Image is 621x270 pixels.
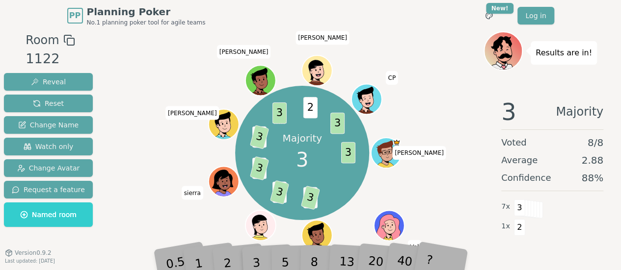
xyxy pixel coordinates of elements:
[501,221,510,232] span: 1 x
[556,100,603,123] span: Majority
[31,77,66,87] span: Reveal
[296,145,308,174] span: 3
[393,139,400,146] span: spencer is the host
[17,163,80,173] span: Change Avatar
[67,5,206,26] a: PPPlanning PokerNo.1 planning poker tool for agile teams
[165,106,219,120] span: Click to change your name
[4,73,93,91] button: Reveal
[514,219,525,236] span: 2
[501,153,538,167] span: Average
[4,116,93,134] button: Change Name
[4,138,93,155] button: Watch only
[87,5,206,19] span: Planning Poker
[303,97,317,119] span: 2
[272,102,286,124] span: 3
[249,125,269,149] span: 3
[87,19,206,26] span: No.1 planning poker tool for agile teams
[501,201,510,212] span: 7 x
[4,181,93,198] button: Request a feature
[5,258,55,264] span: Last updated: [DATE]
[20,210,77,220] span: Named room
[15,249,52,257] span: Version 0.9.2
[300,186,320,210] span: 3
[392,146,446,160] span: Click to change your name
[385,71,398,85] span: Click to change your name
[5,249,52,257] button: Version0.9.2
[536,46,592,60] p: Results are in!
[581,153,603,167] span: 2.88
[249,156,269,181] span: 3
[24,142,74,151] span: Watch only
[480,7,498,25] button: New!
[582,171,603,185] span: 88 %
[341,142,355,164] span: 3
[302,221,331,249] button: Click to change your avatar
[12,185,85,195] span: Request a feature
[182,186,203,199] span: Click to change your name
[296,31,350,45] span: Click to change your name
[282,131,322,145] p: Majority
[26,31,59,49] span: Room
[4,95,93,112] button: Reset
[501,100,516,123] span: 3
[486,3,514,14] div: New!
[501,136,527,149] span: Voted
[26,49,75,69] div: 1122
[69,10,81,22] span: PP
[33,98,64,108] span: Reset
[4,159,93,177] button: Change Avatar
[4,202,93,227] button: Named room
[18,120,79,130] span: Change Name
[501,171,551,185] span: Confidence
[588,136,603,149] span: 8 / 8
[330,113,345,134] span: 3
[217,45,271,58] span: Click to change your name
[514,199,525,216] span: 3
[517,7,554,25] a: Log in
[270,180,289,205] span: 3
